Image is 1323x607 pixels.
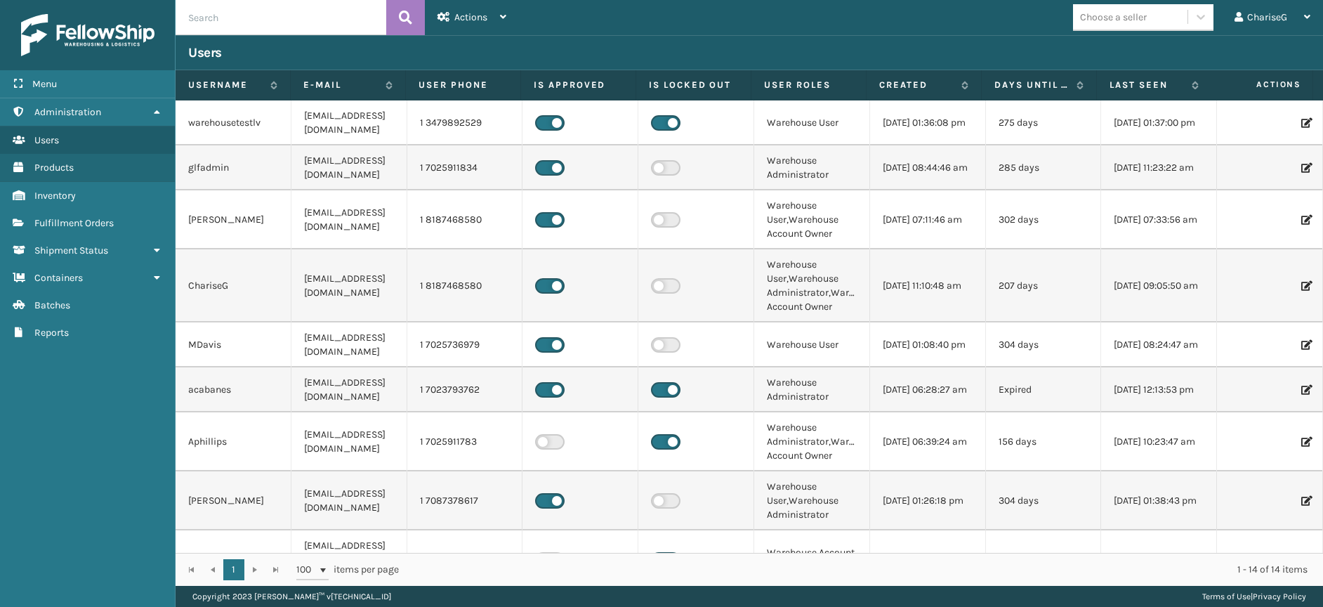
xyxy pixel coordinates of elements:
[188,79,263,91] label: Username
[32,78,57,90] span: Menu
[291,190,407,249] td: [EMAIL_ADDRESS][DOMAIN_NAME]
[986,530,1102,589] td: 178 days
[176,100,291,145] td: warehousetestlv
[994,79,1069,91] label: Days until password expires
[870,249,986,322] td: [DATE] 11:10:48 am
[754,190,870,249] td: Warehouse User,Warehouse Account Owner
[870,367,986,412] td: [DATE] 06:28:27 am
[407,145,523,190] td: 1 7025911834
[754,530,870,589] td: Warehouse Account Owner
[986,249,1102,322] td: 207 days
[754,471,870,530] td: Warehouse User,Warehouse Administrator
[986,190,1102,249] td: 302 days
[1301,215,1310,225] i: Edit
[34,299,70,311] span: Batches
[1253,592,1306,601] a: Privacy Policy
[1101,471,1217,530] td: [DATE] 01:38:43 pm
[291,367,407,412] td: [EMAIL_ADDRESS][DOMAIN_NAME]
[1301,281,1310,291] i: Edit
[419,79,508,91] label: User phone
[1202,586,1306,607] div: |
[1212,73,1310,96] span: Actions
[291,145,407,190] td: [EMAIL_ADDRESS][DOMAIN_NAME]
[407,100,523,145] td: 1 3479892529
[21,14,154,56] img: logo
[291,471,407,530] td: [EMAIL_ADDRESS][DOMAIN_NAME]
[1101,190,1217,249] td: [DATE] 07:33:56 am
[870,100,986,145] td: [DATE] 01:36:08 pm
[223,559,244,580] a: 1
[454,11,487,23] span: Actions
[534,79,623,91] label: Is Approved
[649,79,738,91] label: Is Locked Out
[407,471,523,530] td: 1 7087378617
[754,367,870,412] td: Warehouse Administrator
[870,412,986,471] td: [DATE] 06:39:24 am
[1101,530,1217,589] td: [DATE] 11:50:33 am
[34,190,76,202] span: Inventory
[296,563,317,577] span: 100
[296,559,399,580] span: items per page
[1301,496,1310,506] i: Edit
[291,100,407,145] td: [EMAIL_ADDRESS][DOMAIN_NAME]
[1080,10,1147,25] div: Choose a seller
[754,249,870,322] td: Warehouse User,Warehouse Administrator,Warehouse Account Owner
[1101,367,1217,412] td: [DATE] 12:13:53 pm
[291,530,407,589] td: [EMAIL_ADDRESS][PERSON_NAME][DOMAIN_NAME]
[986,412,1102,471] td: 156 days
[870,530,986,589] td: [DATE] 08:23:02 am
[34,162,74,174] span: Products
[1301,437,1310,447] i: Edit
[879,79,954,91] label: Created
[407,367,523,412] td: 1 7023793762
[1101,145,1217,190] td: [DATE] 11:23:22 am
[291,322,407,367] td: [EMAIL_ADDRESS][DOMAIN_NAME]
[176,190,291,249] td: [PERSON_NAME]
[407,530,523,589] td: 1 7252607484
[1101,100,1217,145] td: [DATE] 01:37:00 pm
[34,134,59,146] span: Users
[1301,385,1310,395] i: Edit
[407,412,523,471] td: 1 7025911783
[870,471,986,530] td: [DATE] 01:26:18 pm
[986,100,1102,145] td: 275 days
[1301,118,1310,128] i: Edit
[34,217,114,229] span: Fulfillment Orders
[34,272,83,284] span: Containers
[176,249,291,322] td: ChariseG
[986,322,1102,367] td: 304 days
[1301,163,1310,173] i: Edit
[176,412,291,471] td: Aphillips
[754,322,870,367] td: Warehouse User
[1110,79,1185,91] label: Last Seen
[870,322,986,367] td: [DATE] 01:08:40 pm
[176,322,291,367] td: MDavis
[870,145,986,190] td: [DATE] 08:44:46 am
[176,145,291,190] td: glfadmin
[870,190,986,249] td: [DATE] 07:11:46 am
[34,244,108,256] span: Shipment Status
[407,249,523,322] td: 1 8187468580
[754,100,870,145] td: Warehouse User
[754,145,870,190] td: Warehouse Administrator
[1202,592,1251,601] a: Terms of Use
[754,412,870,471] td: Warehouse Administrator,Warehouse Account Owner
[407,322,523,367] td: 1 7025736979
[303,79,379,91] label: E-mail
[176,367,291,412] td: acabanes
[1301,340,1310,350] i: Edit
[1101,322,1217,367] td: [DATE] 08:24:47 am
[176,530,291,589] td: [PERSON_NAME]
[192,586,391,607] p: Copyright 2023 [PERSON_NAME]™ v [TECHNICAL_ID]
[764,79,853,91] label: User Roles
[176,471,291,530] td: [PERSON_NAME]
[291,249,407,322] td: [EMAIL_ADDRESS][DOMAIN_NAME]
[419,563,1308,577] div: 1 - 14 of 14 items
[188,44,222,61] h3: Users
[1101,412,1217,471] td: [DATE] 10:23:47 am
[986,471,1102,530] td: 304 days
[407,190,523,249] td: 1 8187468580
[1101,249,1217,322] td: [DATE] 09:05:50 am
[291,412,407,471] td: [EMAIL_ADDRESS][DOMAIN_NAME]
[986,367,1102,412] td: Expired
